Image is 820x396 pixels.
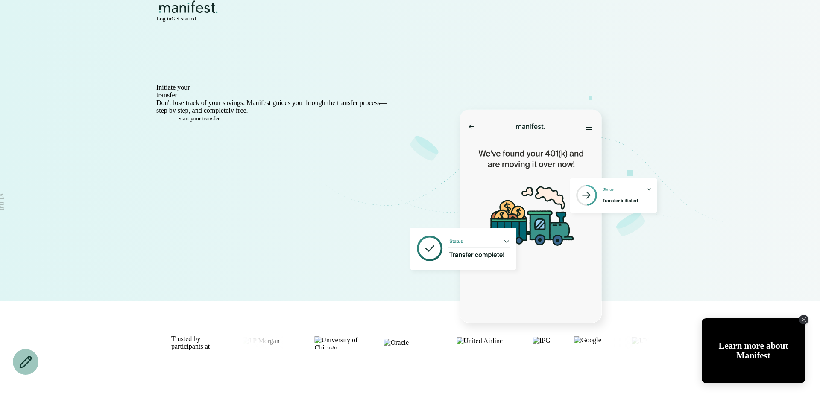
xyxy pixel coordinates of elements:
[632,337,688,349] img: J.P Morgan
[702,318,805,383] div: Tolstoy bubble widget
[702,341,805,361] div: Learn more about Manifest
[574,336,615,349] img: Google
[156,84,397,91] h1: Initiate your
[156,91,397,99] h1: transfer
[177,91,206,99] span: in minutes
[457,337,516,349] img: United Airline
[156,15,171,22] button: Log in
[702,318,805,383] div: Open Tolstoy
[242,337,299,349] img: J.P Morgan
[315,336,368,349] img: University of Chicago
[156,99,397,114] p: Don't lose track of your savings. Manifest guides you through the transfer process—step by step, ...
[533,337,558,349] img: IPG
[799,315,808,324] div: Close Tolstoy widget
[156,115,242,122] button: Start your transfer
[702,318,805,383] div: Open Tolstoy widget
[171,15,196,22] button: Get started
[179,115,220,122] span: Start your transfer
[384,339,440,346] img: Oracle
[171,335,210,350] p: Trusted by participants at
